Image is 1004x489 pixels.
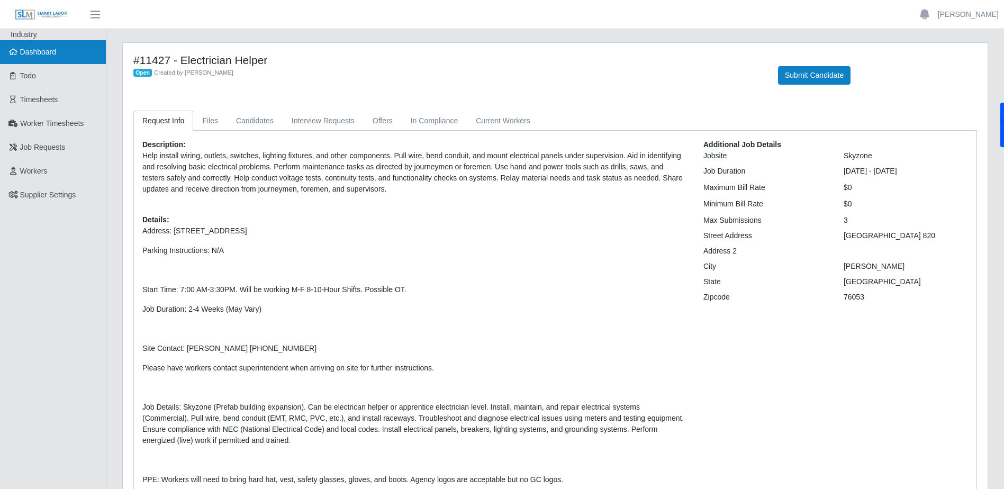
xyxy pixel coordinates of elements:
[938,9,999,20] a: [PERSON_NAME]
[142,215,169,224] b: Details:
[20,191,76,199] span: Supplier Settings
[695,198,836,210] div: Minimum Bill Rate
[695,292,836,303] div: Zipcode
[142,304,688,315] p: Job Duration: 2-4 Weeks (May Vary)
[142,474,688,485] p: PPE: Workers will need to bring hard hat, vest, safety glasses, gloves, and boots. Agency logos a...
[836,198,976,210] div: $0
[695,166,836,177] div: Job Duration
[142,225,688,237] p: Address: [STREET_ADDRESS]
[695,246,836,257] div: Address 2
[836,230,976,241] div: [GEOGRAPHIC_DATA] 820
[283,111,364,131] a: Interview Requests
[695,182,836,193] div: Maximum Bill Rate
[20,71,36,80] span: Todo
[142,140,186,149] b: Description:
[227,111,283,131] a: Candidates
[836,261,976,272] div: [PERSON_NAME]
[142,363,688,374] p: Please have workers contact superintendent when arriving on site for further instructions.
[20,143,66,151] span: Job Requests
[133,53,762,67] h4: #11427 - Electrician Helper
[20,95,58,104] span: Timesheets
[133,111,193,131] a: Request Info
[142,150,688,195] p: Help install wiring, outlets, switches, lighting fixtures, and other components. Pull wire, bend ...
[695,215,836,226] div: Max Submissions
[836,150,976,161] div: Skyzone
[20,48,57,56] span: Dashboard
[364,111,402,131] a: Offers
[402,111,467,131] a: In Compliance
[695,261,836,272] div: City
[142,245,688,256] p: Parking Instructions: N/A
[20,119,84,128] span: Worker Timesheets
[11,30,37,39] span: Industry
[695,150,836,161] div: Jobsite
[836,166,976,177] div: [DATE] - [DATE]
[142,284,688,295] p: Start Time: 7:00 AM-3:30PM. Will be working M-F 8-10-Hour Shifts. Possible OT.
[133,69,152,77] span: Open
[778,66,851,85] button: Submit Candidate
[703,140,781,149] b: Additional Job Details
[15,9,68,21] img: SLM Logo
[193,111,227,131] a: Files
[836,182,976,193] div: $0
[142,402,688,446] p: Job Details: Skyzone (Prefab building expansion). Can be electrican helper or apprentice electric...
[836,276,976,287] div: [GEOGRAPHIC_DATA]
[20,167,48,175] span: Workers
[695,276,836,287] div: State
[836,215,976,226] div: 3
[467,111,539,131] a: Current Workers
[142,343,688,354] p: Site Contact: [PERSON_NAME] [PHONE_NUMBER]
[695,230,836,241] div: Street Address
[836,292,976,303] div: 76053
[154,69,233,76] span: Created by [PERSON_NAME]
